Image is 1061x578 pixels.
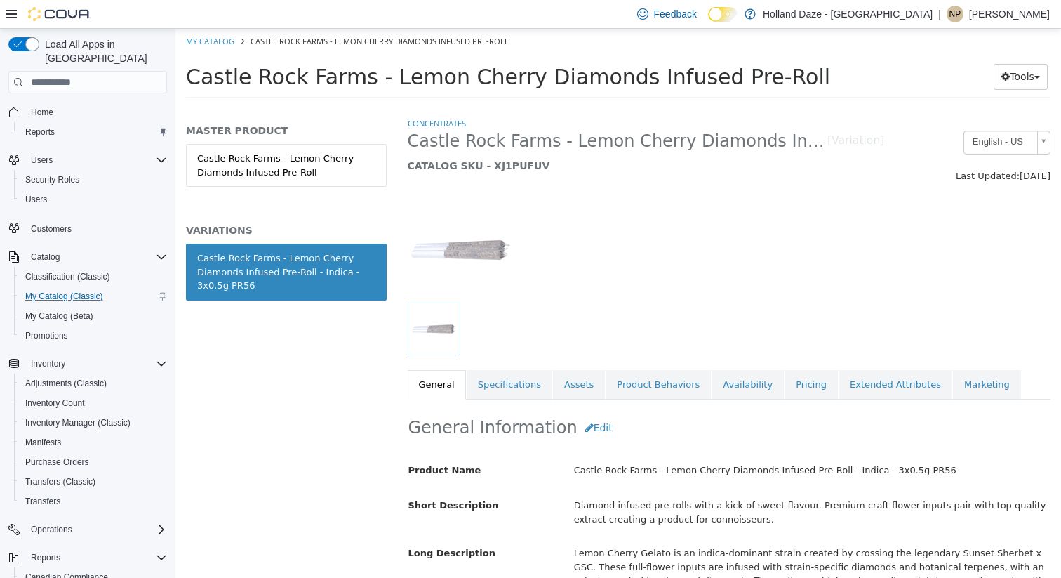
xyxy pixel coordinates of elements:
[14,190,173,209] button: Users
[20,414,136,431] a: Inventory Manager (Classic)
[388,465,885,502] div: Diamond infused pre-rolls with a kick of sweet flavour. Premium craft flower inputs pair with top...
[663,341,777,371] a: Extended Attributes
[11,36,655,60] span: Castle Rock Farms - Lemon Cherry Diamonds Infused Pre-Roll
[20,268,116,285] a: Classification (Classic)
[536,341,608,371] a: Availability
[25,549,66,566] button: Reports
[20,493,167,510] span: Transfers
[20,454,167,471] span: Purchase Orders
[20,124,60,140] a: Reports
[3,150,173,170] button: Users
[25,496,60,507] span: Transfers
[25,174,79,185] span: Security Roles
[969,6,1050,22] p: [PERSON_NAME]
[20,171,167,188] span: Security Roles
[14,374,173,393] button: Adjustments (Classic)
[25,549,167,566] span: Reports
[25,152,58,169] button: Users
[947,6,963,22] div: Niko p
[75,7,333,18] span: Castle Rock Farms - Lemon Cherry Diamonds Infused Pre-Roll
[609,341,662,371] a: Pricing
[3,354,173,374] button: Inventory
[14,306,173,326] button: My Catalog (Beta)
[20,473,167,490] span: Transfers (Classic)
[20,375,167,392] span: Adjustments (Classic)
[763,6,933,22] p: Holland Daze - [GEOGRAPHIC_DATA]
[844,142,875,152] span: [DATE]
[20,327,167,344] span: Promotions
[25,310,93,322] span: My Catalog (Beta)
[20,434,167,451] span: Manifests
[291,341,377,371] a: Specifications
[20,171,85,188] a: Security Roles
[11,96,211,108] h5: MASTER PRODUCT
[20,395,91,412] a: Inventory Count
[31,552,60,563] span: Reports
[25,437,61,448] span: Manifests
[25,330,68,341] span: Promotions
[20,308,99,324] a: My Catalog (Beta)
[232,131,709,143] h5: CATALOG SKU - XJ1PUFUV
[233,386,875,412] h2: General Information
[25,152,167,169] span: Users
[430,341,535,371] a: Product Behaviors
[654,7,697,21] span: Feedback
[20,288,167,305] span: My Catalog (Classic)
[25,194,47,205] span: Users
[14,393,173,413] button: Inventory Count
[14,287,173,306] button: My Catalog (Classic)
[31,155,53,166] span: Users
[11,7,59,18] a: My Catalog
[20,191,167,208] span: Users
[20,124,167,140] span: Reports
[25,221,77,237] a: Customers
[402,386,445,412] button: Edit
[25,291,103,302] span: My Catalog (Classic)
[25,457,89,468] span: Purchase Orders
[22,223,200,264] div: Castle Rock Farms - Lemon Cherry Diamonds Infused Pre-Roll - Indica - 3x0.5g PR56
[14,452,173,472] button: Purchase Orders
[25,398,85,409] span: Inventory Count
[20,268,167,285] span: Classification (Classic)
[14,122,173,142] button: Reports
[31,107,53,118] span: Home
[25,476,95,487] span: Transfers (Classic)
[31,524,72,535] span: Operations
[31,251,60,263] span: Catalog
[25,521,78,538] button: Operations
[949,6,961,22] span: Np
[788,102,875,126] a: English - US
[20,395,167,412] span: Inventory Count
[25,271,110,282] span: Classification (Classic)
[780,142,844,152] span: Last Updated:
[3,247,173,267] button: Catalog
[31,358,65,369] span: Inventory
[3,102,173,122] button: Home
[14,326,173,346] button: Promotions
[233,436,306,447] span: Product Name
[232,89,291,100] a: Concentrates
[20,327,74,344] a: Promotions
[14,413,173,433] button: Inventory Manager (Classic)
[28,7,91,21] img: Cova
[20,288,109,305] a: My Catalog (Classic)
[789,103,856,124] span: English - US
[20,375,112,392] a: Adjustments (Classic)
[232,169,338,274] img: 150
[25,219,167,237] span: Customers
[20,493,66,510] a: Transfers
[20,473,101,490] a: Transfers (Classic)
[778,341,846,371] a: Marketing
[25,355,71,372] button: Inventory
[31,223,72,235] span: Customers
[232,102,653,124] span: Castle Rock Farms - Lemon Cherry Diamonds Infused Pre-Roll - Indica - 3x0.5g PR56
[388,430,885,454] div: Castle Rock Farms - Lemon Cherry Diamonds Infused Pre-Roll - Indica - 3x0.5g PR56
[25,355,167,372] span: Inventory
[14,267,173,287] button: Classification (Classic)
[652,107,709,118] small: [Variation]
[20,434,67,451] a: Manifests
[818,35,872,61] button: Tools
[20,414,167,431] span: Inventory Manager (Classic)
[25,378,107,389] span: Adjustments (Classic)
[25,249,65,265] button: Catalog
